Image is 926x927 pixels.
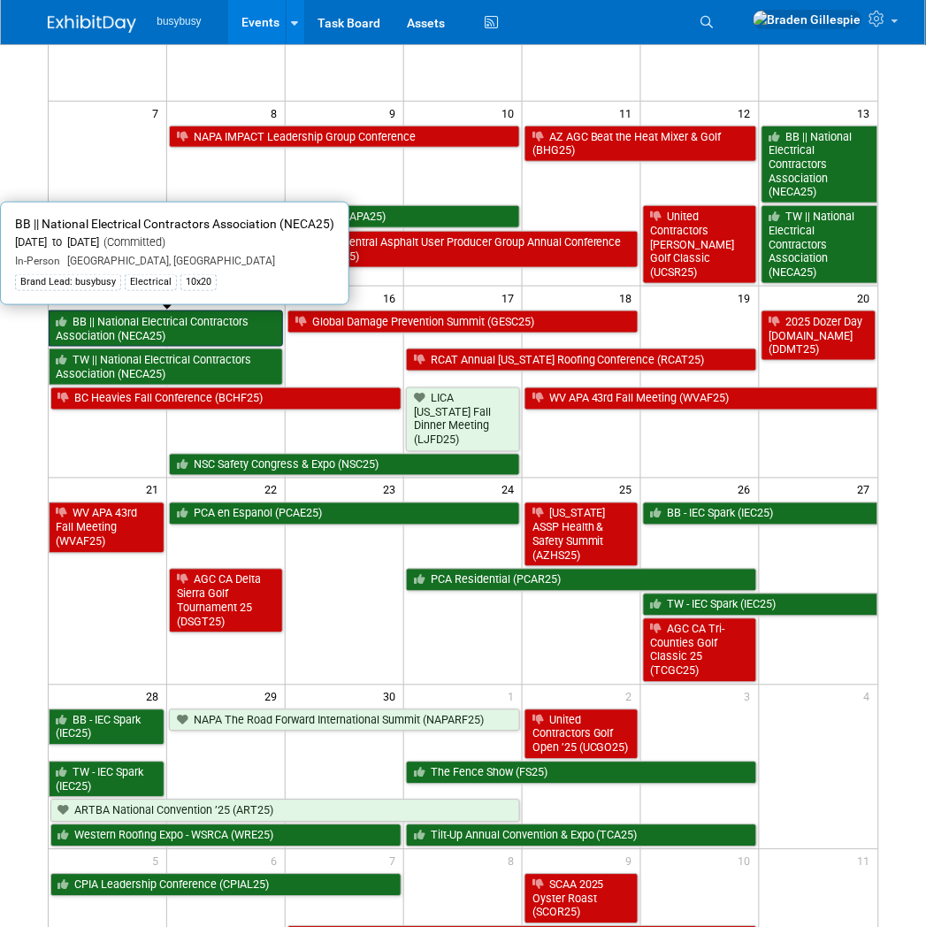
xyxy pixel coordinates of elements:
[381,686,403,708] span: 30
[737,287,759,309] span: 19
[15,217,334,231] span: BB || National Electrical Contractors Association (NECA25)
[60,255,275,267] span: [GEOGRAPHIC_DATA], [GEOGRAPHIC_DATA]
[15,235,334,250] div: [DATE] to [DATE]
[524,126,757,162] a: AZ AGC Beat the Heat Mixer & Golf (BHG25)
[643,618,757,683] a: AGC CA Tri-Counties Golf Classic 25 (TCGC25)
[643,205,757,284] a: United Contractors [PERSON_NAME] Golf Classic (UCSR25)
[500,287,522,309] span: 17
[169,454,520,477] a: NSC Safety Congress & Expo (NSC25)
[99,235,165,249] span: (Committed)
[50,874,402,897] a: CPIA Leadership Conference (CPIAL25)
[506,850,522,872] span: 8
[862,686,878,708] span: 4
[49,502,165,553] a: WV APA 43rd Fall Meeting (WVAF25)
[180,274,217,290] div: 10x20
[125,274,177,290] div: Electrical
[263,479,285,501] span: 22
[753,10,862,29] img: Braden Gillespie
[500,479,522,501] span: 24
[169,569,283,633] a: AGC CA Delta Sierra Golf Tournament 25 (DSGT25)
[269,850,285,872] span: 6
[406,762,757,785] a: The Fence Show (FS25)
[49,762,165,798] a: TW - IEC Spark (IEC25)
[144,479,166,501] span: 21
[406,387,520,452] a: LICA [US_STATE] Fall Dinner Meeting (LJFD25)
[381,287,403,309] span: 16
[624,850,640,872] span: 9
[15,255,60,267] span: In-Person
[856,287,878,309] span: 20
[618,287,640,309] span: 18
[506,686,522,708] span: 1
[643,594,878,617] a: TW - IEC Spark (IEC25)
[49,709,165,746] a: BB - IEC Spark (IEC25)
[624,686,640,708] span: 2
[406,824,757,847] a: Tilt-Up Annual Convention & Expo (TCA25)
[269,102,285,124] span: 8
[743,686,759,708] span: 3
[263,686,285,708] span: 29
[761,205,878,284] a: TW || National Electrical Contractors Association (NECA25)
[406,569,757,592] a: PCA Residential (PCAR25)
[524,502,639,567] a: [US_STATE] ASSP Health & Safety Summit (AZHS25)
[144,686,166,708] span: 28
[15,274,121,290] div: Brand Lead: busybusy
[737,102,759,124] span: 12
[618,102,640,124] span: 11
[50,387,402,410] a: BC Heavies Fall Conference (BCHF25)
[761,310,876,361] a: 2025 Dozer Day [DOMAIN_NAME] (DDMT25)
[157,15,202,27] span: busybusy
[737,850,759,872] span: 10
[387,850,403,872] span: 7
[643,502,878,525] a: BB - IEC Spark (IEC25)
[524,709,639,760] a: United Contractors Golf Open ’25 (UCGO25)
[381,479,403,501] span: 23
[48,15,136,33] img: ExhibitDay
[406,349,757,372] a: RCAT Annual [US_STATE] Roofing Conference (RCAT25)
[856,850,878,872] span: 11
[737,479,759,501] span: 26
[618,479,640,501] span: 25
[169,502,520,525] a: PCA en Espanol (PCAE25)
[169,126,520,149] a: NAPA IMPACT Leadership Group Conference
[49,349,284,385] a: TW || National Electrical Contractors Association (NECA25)
[856,479,878,501] span: 27
[150,102,166,124] span: 7
[50,824,402,847] a: Western Roofing Expo - WSRCA (WRE25)
[500,102,522,124] span: 10
[761,126,878,204] a: BB || National Electrical Contractors Association (NECA25)
[49,310,284,347] a: BB || National Electrical Contractors Association (NECA25)
[387,102,403,124] span: 9
[856,102,878,124] span: 13
[287,231,639,267] a: North Central Asphalt User Producer Group Annual Conference (NCAUPG25)
[169,709,520,732] a: NAPA The Road Forward International Summit (NAPARF25)
[287,310,639,333] a: Global Damage Prevention Summit (GESC25)
[50,800,521,823] a: ARTBA National Convention ’25 (ART25)
[524,387,878,410] a: WV APA 43rd Fall Meeting (WVAF25)
[524,874,639,924] a: SCAA 2025 Oyster Roast (SCOR25)
[150,850,166,872] span: 5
